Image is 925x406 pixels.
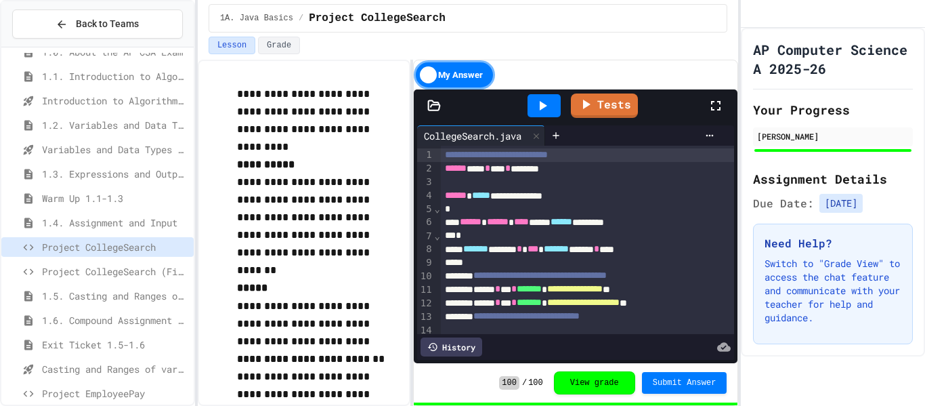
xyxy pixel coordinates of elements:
[765,235,901,251] h3: Need Help?
[417,310,434,324] div: 13
[42,338,188,352] span: Exit Ticket 1.5-1.6
[819,194,863,213] span: [DATE]
[417,297,434,310] div: 12
[42,191,188,205] span: Warm Up 1.1-1.3
[417,162,434,176] div: 2
[42,362,188,376] span: Casting and Ranges of variables - Quiz
[528,378,543,388] span: 100
[76,17,139,31] span: Back to Teams
[417,176,434,189] div: 3
[757,130,909,142] div: [PERSON_NAME]
[309,10,446,26] span: Project CollegeSearch
[421,338,482,357] div: History
[42,264,188,279] span: Project CollegeSearch (File Input)
[42,94,188,108] span: Introduction to Algorithms, Programming, and Compilers
[417,203,434,216] div: 5
[417,324,434,338] div: 14
[42,386,188,401] span: Project EmployeePay
[417,216,434,229] div: 6
[417,243,434,256] div: 8
[554,371,635,394] button: View grade
[417,189,434,203] div: 4
[753,169,913,188] h2: Assignment Details
[434,230,441,241] span: Fold line
[417,230,434,243] div: 7
[499,376,519,390] span: 100
[220,13,293,24] span: 1A. Java Basics
[42,142,188,157] span: Variables and Data Types - Quiz
[209,37,255,54] button: Lesson
[258,37,300,54] button: Grade
[653,378,716,388] span: Submit Answer
[42,289,188,303] span: 1.5. Casting and Ranges of Values
[642,372,727,394] button: Submit Answer
[12,9,183,39] button: Back to Teams
[42,167,188,181] span: 1.3. Expressions and Output
[753,195,814,211] span: Due Date:
[753,40,913,78] h1: AP Computer Science A 2025-26
[417,125,545,146] div: CollegeSearch.java
[765,257,901,325] p: Switch to "Grade View" to access the chat feature and communicate with your teacher for help and ...
[434,203,441,214] span: Fold line
[417,129,528,143] div: CollegeSearch.java
[42,240,188,254] span: Project CollegeSearch
[42,313,188,327] span: 1.6. Compound Assignment Operators
[417,270,434,283] div: 10
[571,94,638,118] a: Tests
[522,378,527,388] span: /
[42,216,188,230] span: 1.4. Assignment and Input
[417,256,434,270] div: 9
[417,148,434,162] div: 1
[753,100,913,119] h2: Your Progress
[299,13,303,24] span: /
[42,69,188,83] span: 1.1. Introduction to Algorithms, Programming, and Compilers
[42,118,188,132] span: 1.2. Variables and Data Types
[417,283,434,297] div: 11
